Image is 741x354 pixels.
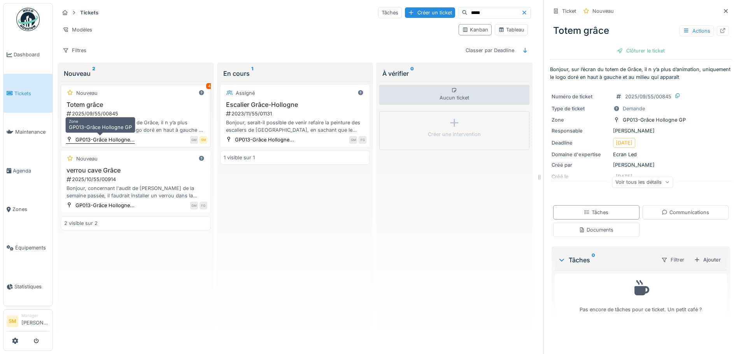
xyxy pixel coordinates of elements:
[4,267,53,306] a: Statistiques
[616,139,632,146] div: [DATE]
[4,151,53,190] a: Agenda
[190,202,198,209] div: GM
[498,26,524,33] div: Tableau
[623,116,686,124] div: GP013-Grâce Hollogne GP
[428,131,481,138] div: Créer une intervention
[64,185,207,199] div: Bonjour, concernant l'audit de [PERSON_NAME] de la semaine passée, il faudrait installer un verro...
[75,136,135,143] div: GP013-Grâce Hollogne...
[550,21,732,41] div: Totem grâce
[4,190,53,228] a: Zones
[14,90,49,97] span: Tickets
[14,283,49,290] span: Statistiques
[462,26,488,33] div: Kanban
[190,136,198,144] div: GM
[378,7,402,18] div: Tâches
[64,69,208,78] div: Nouveau
[658,254,688,265] div: Filtrer
[623,105,645,112] div: Demande
[59,24,96,35] div: Modèles
[21,313,49,319] div: Manager
[200,136,207,144] div: SM
[562,7,576,15] div: Ticket
[64,119,207,134] div: Bonjour, sur l’écran du totem de Grâce, il n y’a plus d’animation, uniquement le logo doré en hau...
[410,69,414,78] sup: 0
[225,110,367,117] div: 2023/11/55/01131
[14,51,49,58] span: Dashboard
[552,161,610,169] div: Créé par
[558,255,655,265] div: Tâches
[625,93,671,100] div: 2025/09/55/00845
[92,69,95,78] sup: 2
[4,113,53,151] a: Maintenance
[223,69,367,78] div: En cours
[550,66,732,80] p: Bonjour, sur l’écran du totem de Grâce, il n y’a plus d’animation, uniquement le logo doré en hau...
[359,136,366,144] div: FG
[680,25,714,37] div: Actions
[66,176,207,183] div: 2025/10/55/00914
[552,139,610,146] div: Deadline
[15,128,49,136] span: Maintenance
[592,255,595,265] sup: 0
[76,155,98,162] div: Nouveau
[64,220,98,227] div: 2 visible sur 2
[552,127,730,134] div: [PERSON_NAME]
[552,127,610,134] div: Responsable
[224,154,255,161] div: 1 visible sur 1
[66,110,207,117] div: 2025/09/55/00845
[4,228,53,267] a: Équipements
[200,202,207,209] div: FG
[552,151,610,158] div: Domaine d'expertise
[75,202,135,209] div: GP013-Grâce Hollogne...
[691,255,724,265] div: Ajouter
[552,161,730,169] div: [PERSON_NAME]
[76,89,98,97] div: Nouveau
[224,119,367,134] div: Bonjour, serait-il possible de venir refaire la peinture des escaliers de [GEOGRAPHIC_DATA], en s...
[462,45,518,56] div: Classer par Deadline
[584,209,608,216] div: Tâches
[235,136,294,143] div: GP013-Grâce Hollogne...
[552,151,730,158] div: Ecran Led
[251,69,253,78] sup: 1
[662,209,709,216] div: Communications
[236,89,255,97] div: Assigné
[612,176,673,188] div: Voir tous les détails
[405,7,455,18] div: Créer un ticket
[59,45,90,56] div: Filtres
[65,117,135,133] div: GP013-Grâce Hollogne GP
[4,35,53,74] a: Dashboard
[64,101,207,108] h3: Totem grâce
[16,8,40,31] img: Badge_color-CXgf-gQk.svg
[64,167,207,174] h3: verrou cave Grâce
[15,244,49,251] span: Équipements
[7,313,49,331] a: SM Manager[PERSON_NAME]
[349,136,357,144] div: GM
[77,9,102,16] strong: Tickets
[224,101,367,108] h3: Escalier Grâce-Hollogne
[552,116,610,124] div: Zone
[206,83,212,89] div: 4
[552,93,610,100] div: Numéro de ticket
[614,45,668,56] div: Clôturer le ticket
[382,69,526,78] div: À vérifier
[13,167,49,174] span: Agenda
[560,277,722,313] div: Pas encore de tâches pour ce ticket. Un petit café ?
[69,119,132,124] h6: Zone
[12,206,49,213] span: Zones
[579,226,613,234] div: Documents
[552,105,610,112] div: Type de ticket
[379,85,529,105] div: Aucun ticket
[4,74,53,112] a: Tickets
[7,316,18,327] li: SM
[592,7,614,15] div: Nouveau
[21,313,49,330] li: [PERSON_NAME]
